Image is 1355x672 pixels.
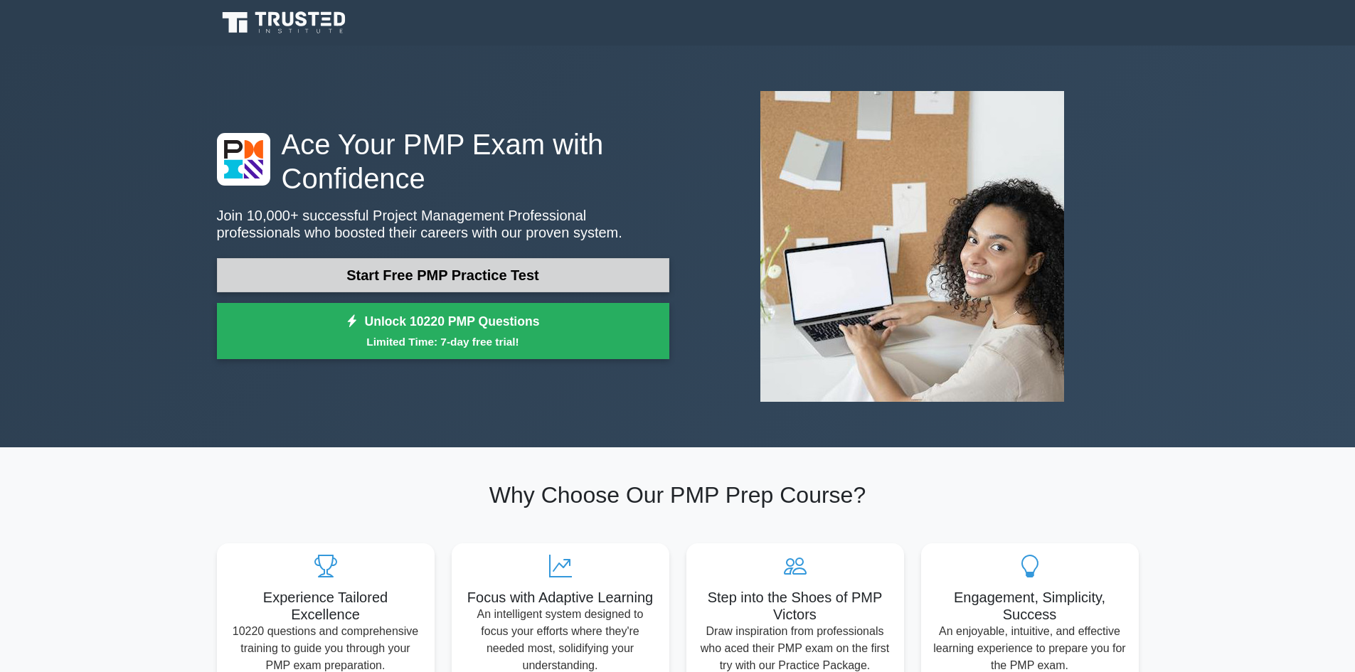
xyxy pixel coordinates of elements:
h5: Step into the Shoes of PMP Victors [698,589,893,623]
p: Join 10,000+ successful Project Management Professional professionals who boosted their careers w... [217,207,669,241]
small: Limited Time: 7-day free trial! [235,334,652,350]
a: Start Free PMP Practice Test [217,258,669,292]
h2: Why Choose Our PMP Prep Course? [217,481,1139,508]
a: Unlock 10220 PMP QuestionsLimited Time: 7-day free trial! [217,303,669,360]
h5: Experience Tailored Excellence [228,589,423,623]
h5: Focus with Adaptive Learning [463,589,658,606]
h1: Ace Your PMP Exam with Confidence [217,127,669,196]
h5: Engagement, Simplicity, Success [932,589,1127,623]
